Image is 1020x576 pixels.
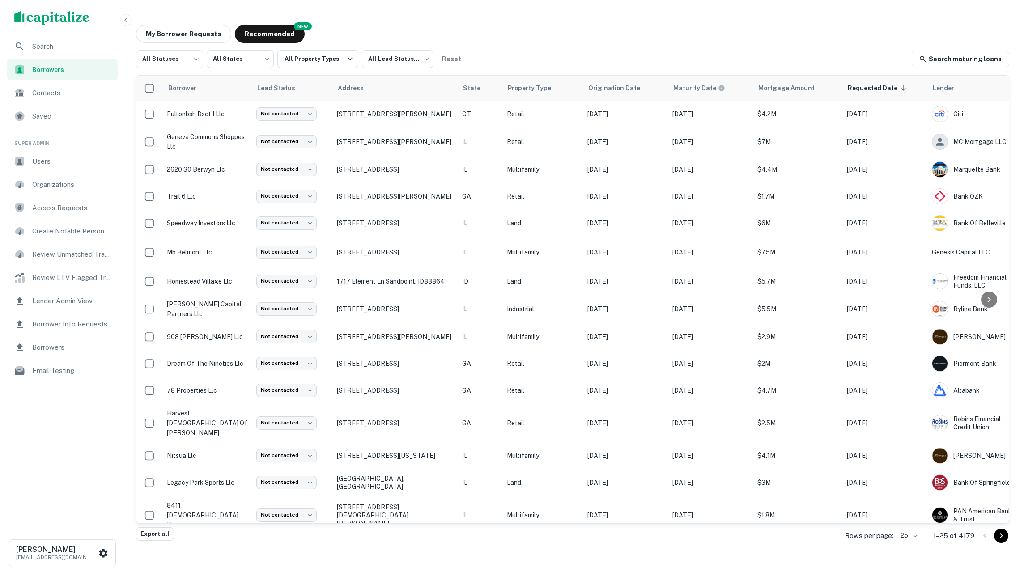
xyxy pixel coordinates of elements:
[587,304,663,314] p: [DATE]
[463,83,492,93] span: State
[932,301,1012,317] div: Byline Bank
[338,83,375,93] span: Address
[587,165,663,174] p: [DATE]
[167,385,247,395] p: 78 properties llc
[507,478,578,487] p: Land
[932,134,1012,150] div: MC Mortgage LLC
[136,527,174,541] button: Export all
[462,191,498,201] p: GA
[7,220,118,242] a: Create Notable Person
[932,161,1012,178] div: Marquette Bank
[672,332,748,342] p: [DATE]
[32,272,112,283] span: Review LTV Flagged Transactions
[277,50,358,68] button: All Property Types
[507,109,578,119] p: Retail
[932,162,948,177] img: picture
[587,385,663,395] p: [DATE]
[7,360,118,381] a: Email Testing
[757,191,838,201] p: $1.7M
[932,382,1012,398] div: Altabank
[256,107,317,120] div: Not contacted
[7,174,118,195] a: Organizations
[932,356,948,371] img: picture
[848,83,909,93] span: Requested Date
[672,137,748,147] p: [DATE]
[462,332,498,342] p: IL
[294,22,312,30] div: NEW
[462,165,498,174] p: IL
[847,247,923,257] p: [DATE]
[507,385,578,395] p: Retail
[932,356,1012,372] div: Piermont Bank
[507,191,578,201] p: Retail
[337,419,453,427] p: [STREET_ADDRESS]
[337,192,453,200] p: [STREET_ADDRESS][PERSON_NAME]
[7,129,118,151] li: Super Admin
[847,418,923,428] p: [DATE]
[462,247,498,257] p: IL
[32,41,112,52] span: Search
[16,553,97,561] p: [EMAIL_ADDRESS][DOMAIN_NAME]
[672,304,748,314] p: [DATE]
[847,276,923,286] p: [DATE]
[587,478,663,487] p: [DATE]
[672,418,748,428] p: [DATE]
[7,290,118,312] a: Lender Admin View
[672,218,748,228] p: [DATE]
[847,218,923,228] p: [DATE]
[757,451,838,461] p: $4.1M
[256,449,317,462] div: Not contacted
[32,319,112,330] span: Borrower Info Requests
[847,191,923,201] p: [DATE]
[256,330,317,343] div: Not contacted
[256,508,317,521] div: Not contacted
[7,82,118,104] div: Contacts
[462,451,498,461] p: IL
[757,385,838,395] p: $4.7M
[256,416,317,429] div: Not contacted
[207,47,274,71] div: All States
[7,106,118,127] a: Saved
[847,137,923,147] p: [DATE]
[932,415,948,431] img: picture
[7,36,118,57] a: Search
[672,359,748,368] p: [DATE]
[758,83,826,93] span: Mortgage Amount
[437,50,466,68] button: Reset
[842,76,927,101] th: Requested Date
[757,510,838,520] p: $1.8M
[587,137,663,147] p: [DATE]
[462,218,498,228] p: IL
[256,302,317,315] div: Not contacted
[256,357,317,370] div: Not contacted
[32,342,112,353] span: Borrowers
[167,132,247,152] p: geneva commons shoppes llc
[462,418,498,428] p: GA
[932,189,948,204] img: picture
[168,83,208,93] span: Borrower
[167,247,247,257] p: mb belmont llc
[167,451,247,461] p: nitsua llc
[847,109,923,119] p: [DATE]
[462,359,498,368] p: GA
[462,137,498,147] p: IL
[256,476,317,489] div: Not contacted
[507,418,578,428] p: Retail
[757,332,838,342] p: $2.9M
[7,313,118,335] div: Borrower Info Requests
[256,275,317,288] div: Not contacted
[7,244,118,265] div: Review Unmatched Transactions
[587,332,663,342] p: [DATE]
[583,76,668,101] th: Origination Date
[757,304,838,314] p: $5.5M
[757,478,838,487] p: $3M
[932,106,1012,122] div: Citi
[32,111,112,122] span: Saved
[337,386,453,394] p: [STREET_ADDRESS]
[337,452,453,460] p: [STREET_ADDRESS][US_STATE]
[362,47,433,71] div: All Lead Statuses
[932,106,948,122] img: picture
[757,359,838,368] p: $2M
